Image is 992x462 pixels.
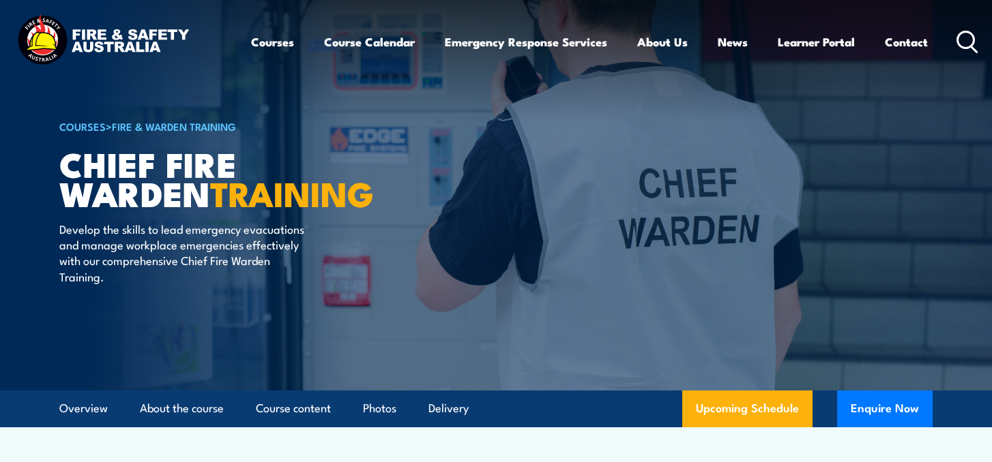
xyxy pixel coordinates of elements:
[445,24,607,60] a: Emergency Response Services
[324,24,415,60] a: Course Calendar
[140,390,224,427] a: About the course
[637,24,688,60] a: About Us
[112,119,236,134] a: Fire & Warden Training
[59,119,106,134] a: COURSES
[251,24,294,60] a: Courses
[210,166,374,219] strong: TRAINING
[59,149,396,207] h1: Chief Fire Warden
[59,221,308,285] p: Develop the skills to lead emergency evacuations and manage workplace emergencies effectively wit...
[256,390,331,427] a: Course content
[778,24,855,60] a: Learner Portal
[363,390,396,427] a: Photos
[837,390,933,427] button: Enquire Now
[885,24,928,60] a: Contact
[682,390,813,427] a: Upcoming Schedule
[59,118,396,134] h6: >
[718,24,748,60] a: News
[428,390,469,427] a: Delivery
[59,390,108,427] a: Overview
